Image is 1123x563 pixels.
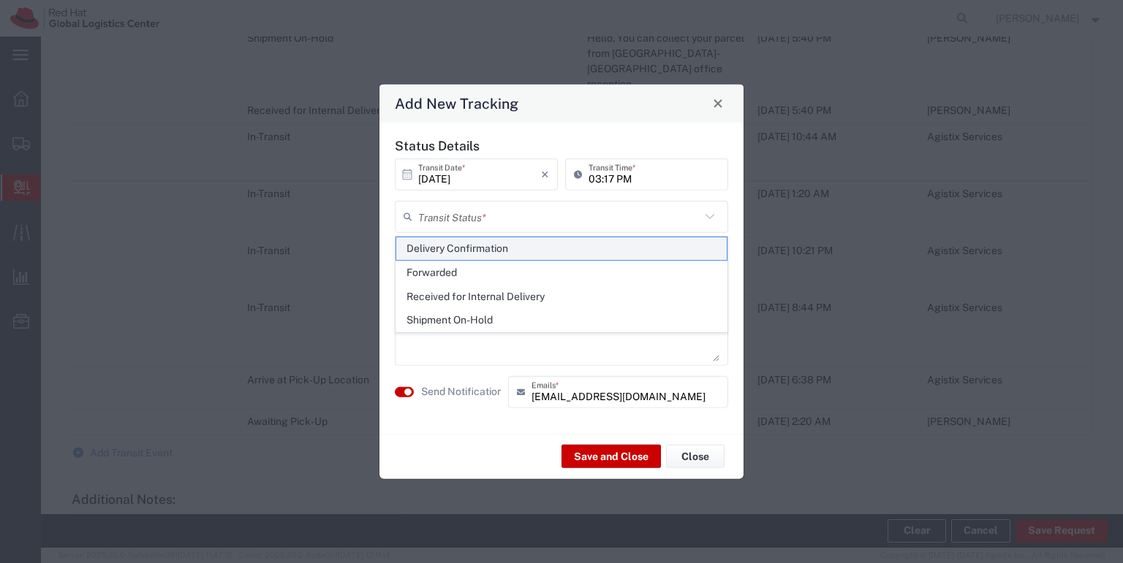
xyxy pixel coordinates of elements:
span: Shipment On-Hold [396,309,727,332]
span: Received for Internal Delivery [396,286,727,308]
button: Save and Close [561,445,661,468]
button: Close [666,445,725,468]
h5: Status Details [395,137,728,153]
span: Forwarded [396,261,727,284]
button: Close [708,93,728,113]
i: × [541,162,549,185]
span: Delivery Confirmation [396,237,727,260]
agx-label: Send Notification [421,384,501,399]
h4: Add New Tracking [395,93,518,114]
label: Send Notification [421,384,503,399]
